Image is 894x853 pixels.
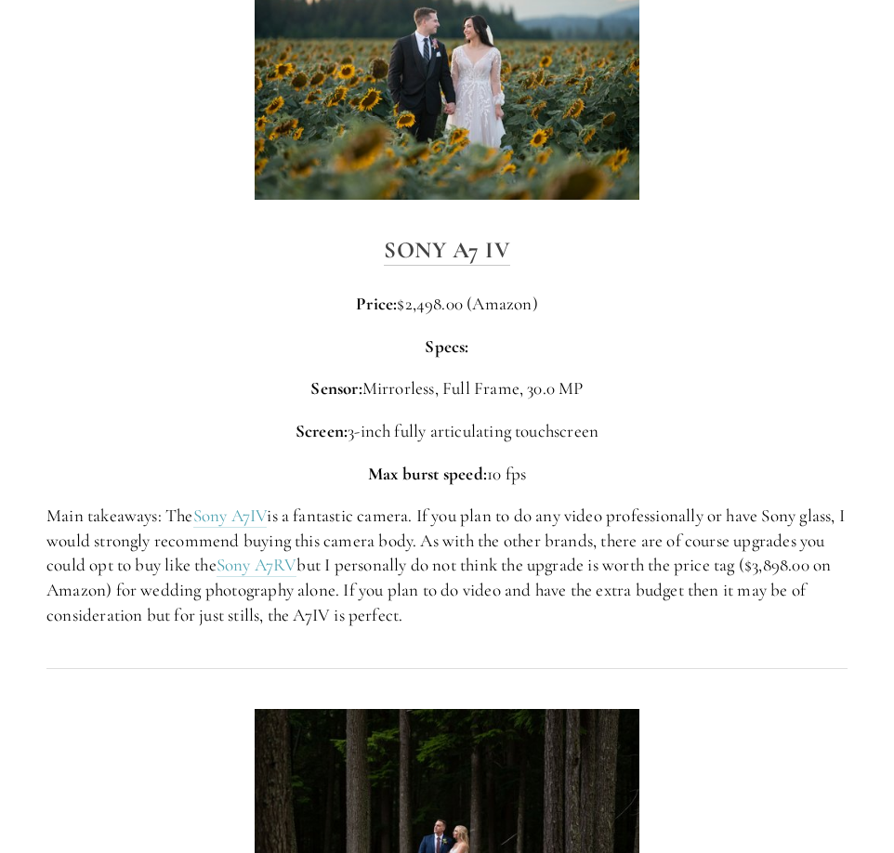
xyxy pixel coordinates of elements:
p: Mirrorless, Full Frame, 30.0 MP [46,376,848,401]
strong: Sony A7 IV [384,236,510,264]
strong: Specs: [425,335,468,357]
p: 3-inch fully articulating touchscreen [46,419,848,444]
strong: Max burst speed: [368,463,487,484]
strong: Screen: [296,420,348,441]
p: Main takeaways: The is a fantastic camera. If you plan to do any video professionally or have Son... [46,504,848,627]
p: $2,498.00 (Amazon) [46,292,848,317]
p: 10 fps [46,462,848,487]
strong: Price: [356,293,397,314]
a: Sony A7 IV [384,236,510,266]
a: Sony A7IV [193,505,268,528]
a: Sony A7RV [217,554,297,577]
strong: Sensor: [310,377,362,399]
